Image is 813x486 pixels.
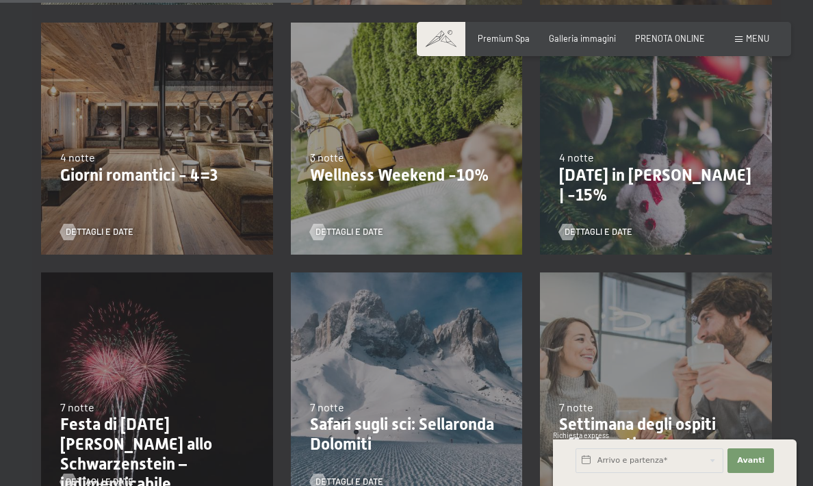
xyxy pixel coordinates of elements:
[549,33,616,44] a: Galleria immagini
[737,455,764,466] span: Avanti
[559,415,753,455] p: Settimana degli ospiti affezionati
[310,415,504,455] p: Safari sugli sci: Sellaronda Dolomiti
[635,33,705,44] a: PRENOTA ONLINE
[559,226,632,238] a: Dettagli e Date
[60,151,95,164] span: 4 notte
[565,226,632,238] span: Dettagli e Date
[310,151,344,164] span: 3 notte
[315,226,383,238] span: Dettagli e Date
[478,33,530,44] a: Premium Spa
[559,400,593,413] span: 7 notte
[559,151,594,164] span: 4 notte
[553,431,609,439] span: Richiesta express
[727,448,774,473] button: Avanti
[310,226,383,238] a: Dettagli e Date
[66,226,133,238] span: Dettagli e Date
[60,400,94,413] span: 7 notte
[310,400,344,413] span: 7 notte
[559,166,753,205] p: [DATE] in [PERSON_NAME] | -15%
[746,33,769,44] span: Menu
[60,226,133,238] a: Dettagli e Date
[60,166,254,186] p: Giorni romantici - 4=3
[310,166,504,186] p: Wellness Weekend -10%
